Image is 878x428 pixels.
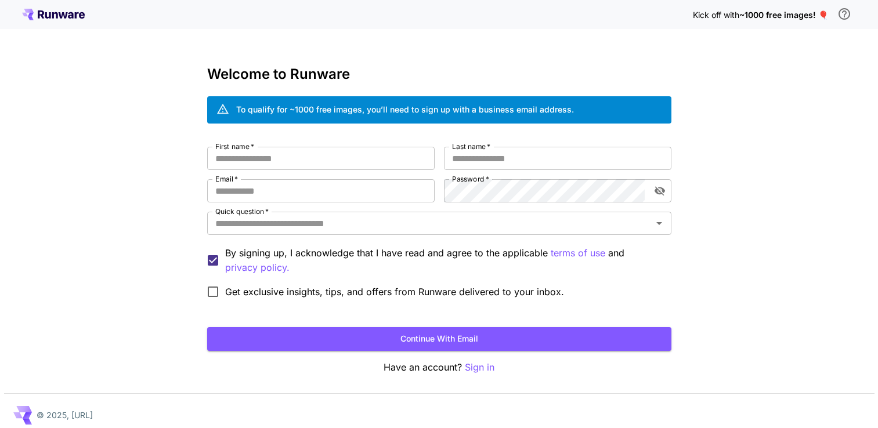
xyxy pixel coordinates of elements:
[236,103,574,115] div: To qualify for ~1000 free images, you’ll need to sign up with a business email address.
[207,66,671,82] h3: Welcome to Runware
[225,246,662,275] p: By signing up, I acknowledge that I have read and agree to the applicable and
[215,142,254,151] label: First name
[37,409,93,421] p: © 2025, [URL]
[452,174,489,184] label: Password
[551,246,605,260] p: terms of use
[225,285,564,299] span: Get exclusive insights, tips, and offers from Runware delivered to your inbox.
[465,360,494,375] button: Sign in
[215,206,269,216] label: Quick question
[225,260,290,275] p: privacy policy.
[649,180,670,201] button: toggle password visibility
[551,246,605,260] button: By signing up, I acknowledge that I have read and agree to the applicable and privacy policy.
[833,2,856,26] button: In order to qualify for free credit, you need to sign up with a business email address and click ...
[452,142,490,151] label: Last name
[651,215,667,231] button: Open
[215,174,238,184] label: Email
[207,360,671,375] p: Have an account?
[207,327,671,351] button: Continue with email
[693,10,739,20] span: Kick off with
[739,10,828,20] span: ~1000 free images! 🎈
[225,260,290,275] button: By signing up, I acknowledge that I have read and agree to the applicable terms of use and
